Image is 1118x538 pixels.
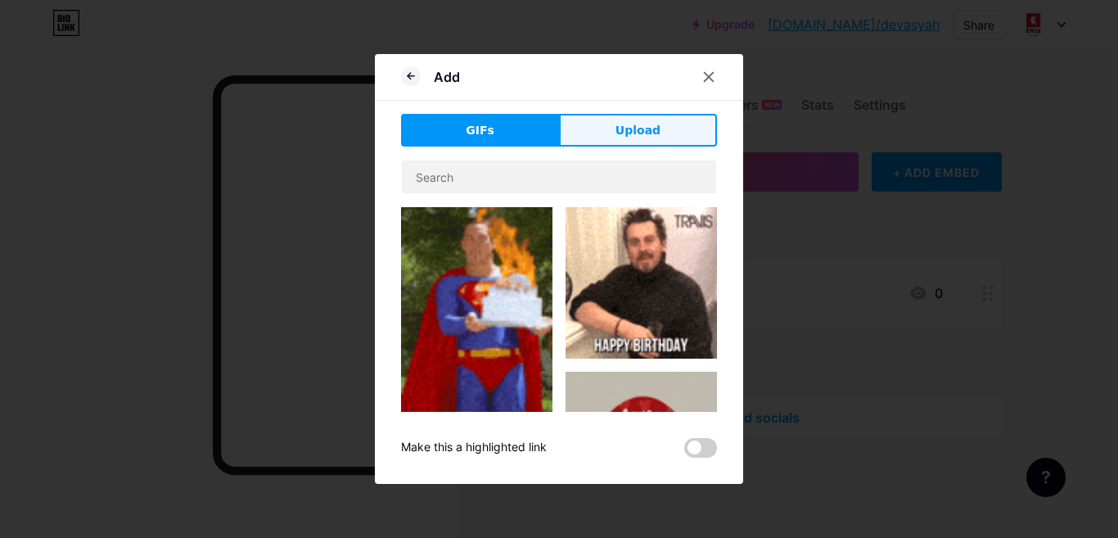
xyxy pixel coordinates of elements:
input: Search [402,160,716,193]
button: GIFs [401,114,559,147]
span: GIFs [466,122,494,139]
div: Make this a highlighted link [401,438,547,458]
span: Upload [615,122,660,139]
button: Upload [559,114,717,147]
img: Gihpy [401,207,552,418]
div: Add [434,67,460,87]
img: Gihpy [566,372,717,523]
img: Gihpy [566,207,717,359]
